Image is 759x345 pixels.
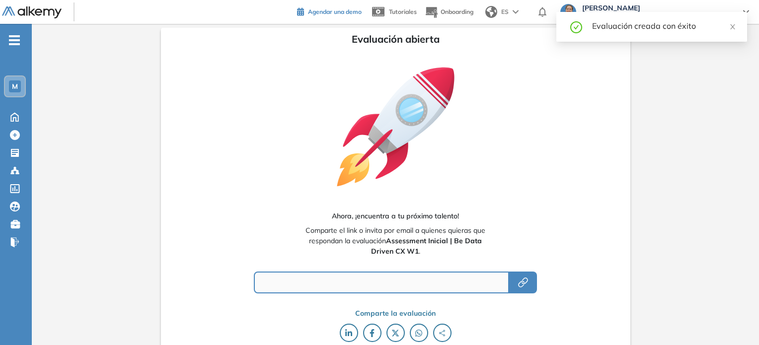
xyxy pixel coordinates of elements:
[371,236,482,256] b: Assessment Inicial | Be Data Driven CX W1
[389,8,417,15] span: Tutoriales
[729,23,736,30] span: close
[570,20,582,33] span: check-circle
[582,4,733,12] span: [PERSON_NAME]
[592,20,735,32] div: Evaluación creada con éxito
[485,6,497,18] img: world
[352,32,440,47] span: Evaluación abierta
[513,10,519,14] img: arrow
[308,8,362,15] span: Agendar una demo
[299,225,492,257] span: Comparte el link o invita por email a quienes quieras que respondan la evaluación .
[441,8,473,15] span: Onboarding
[425,1,473,23] button: Onboarding
[297,5,362,17] a: Agendar una demo
[332,211,459,221] span: Ahora, ¡encuentra a tu próximo talento!
[12,82,18,90] span: M
[501,7,509,16] span: ES
[355,308,436,319] span: Comparte la evaluación
[9,39,20,41] i: -
[2,6,62,19] img: Logo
